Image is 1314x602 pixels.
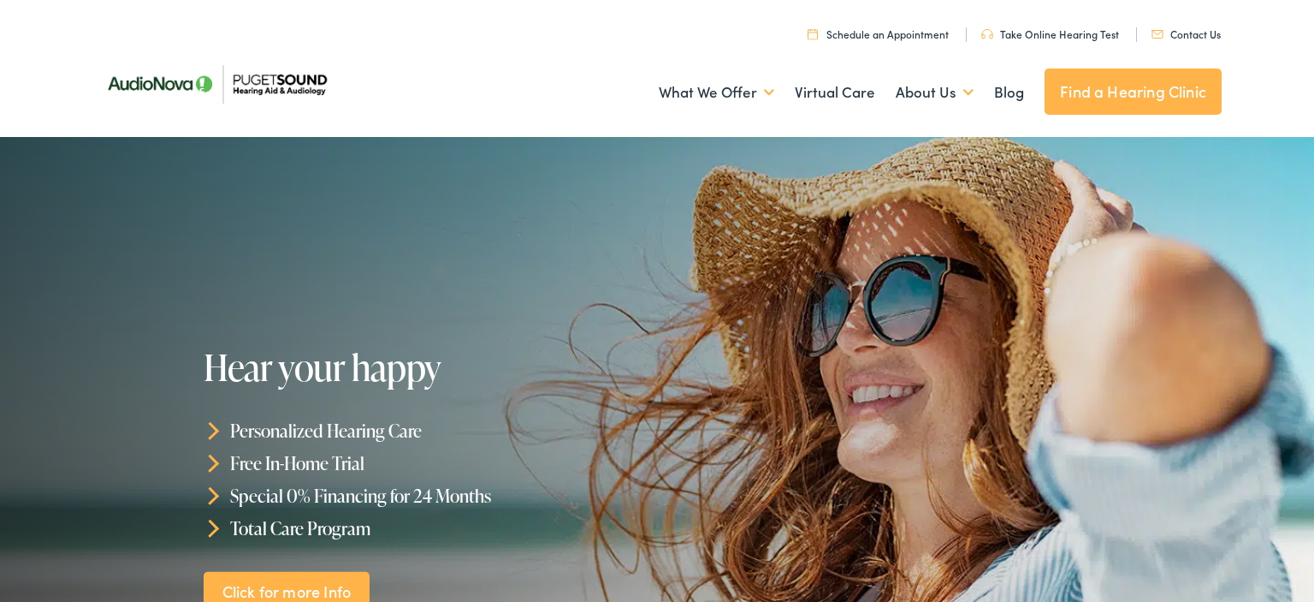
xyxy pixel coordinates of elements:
li: Special 0% Financing for 24 Months [204,480,664,512]
a: Virtual Care [795,61,875,124]
li: Personalized Hearing Care [204,414,664,447]
a: Blog [994,61,1024,124]
img: utility icon [981,29,993,39]
a: Schedule an Appointment [808,27,949,41]
a: Contact Us [1151,27,1221,41]
a: What We Offer [659,61,774,124]
li: Free In-Home Trial [204,447,664,480]
h1: Hear your happy [204,348,664,387]
a: Find a Hearing Clinic [1045,69,1222,115]
a: About Us [896,61,974,124]
li: Total Care Program [204,511,664,544]
img: utility icon [808,28,818,39]
a: Take Online Hearing Test [981,27,1119,41]
img: utility icon [1151,30,1163,39]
